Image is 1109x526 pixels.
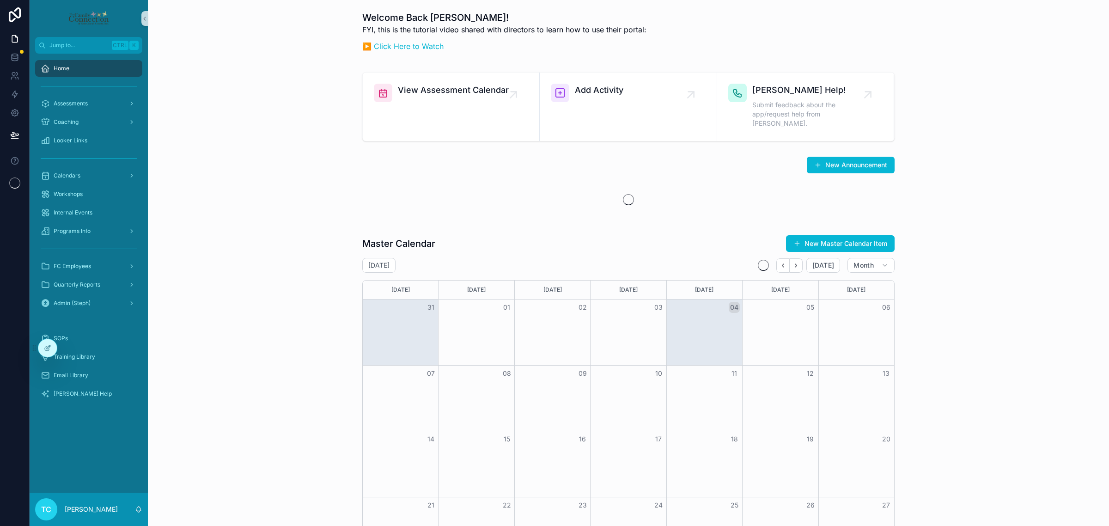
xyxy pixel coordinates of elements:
span: Jump to... [49,42,108,49]
a: FC Employees [35,258,142,275]
button: 18 [729,434,740,445]
div: [DATE] [516,281,589,299]
span: Quarterly Reports [54,281,100,288]
button: Next [790,258,803,273]
span: SOPs [54,335,68,342]
a: ▶️ Click Here to Watch [362,42,444,51]
span: Assessments [54,100,88,107]
button: Month [847,258,895,273]
button: 24 [653,500,664,511]
button: 15 [501,434,512,445]
button: 10 [653,368,664,379]
button: [DATE] [806,258,840,273]
span: [PERSON_NAME] Help! [752,84,868,97]
button: 31 [425,302,436,313]
button: Back [776,258,790,273]
a: Internal Events [35,204,142,221]
h1: Welcome Back [PERSON_NAME]! [362,11,646,24]
span: Add Activity [575,84,623,97]
button: 09 [577,368,588,379]
a: Quarterly Reports [35,276,142,293]
button: 11 [729,368,740,379]
button: 27 [881,500,892,511]
div: [DATE] [744,281,817,299]
button: 06 [881,302,892,313]
a: View Assessment Calendar [363,73,540,141]
a: SOPs [35,330,142,347]
button: 21 [425,500,436,511]
button: 20 [881,434,892,445]
h2: [DATE] [368,261,390,270]
button: 02 [577,302,588,313]
span: [PERSON_NAME] Help [54,390,112,398]
span: Home [54,65,69,72]
button: 19 [805,434,816,445]
button: 04 [729,302,740,313]
button: New Master Calendar Item [786,235,895,252]
button: New Announcement [807,157,895,173]
p: FYI, this is the tutorial video shared with directors to learn how to use their portal: [362,24,646,35]
span: Coaching [54,118,79,126]
button: 26 [805,500,816,511]
button: 16 [577,434,588,445]
a: Programs Info [35,223,142,239]
button: 17 [653,434,664,445]
a: [PERSON_NAME] Help!Submit feedback about the app/request help from [PERSON_NAME]. [717,73,894,141]
a: Coaching [35,114,142,130]
a: Add Activity [540,73,717,141]
button: 12 [805,368,816,379]
div: [DATE] [440,281,512,299]
a: [PERSON_NAME] Help [35,385,142,402]
span: Submit feedback about the app/request help from [PERSON_NAME]. [752,100,868,128]
span: Workshops [54,190,83,198]
a: Calendars [35,167,142,184]
button: 22 [501,500,512,511]
span: Calendars [54,172,80,179]
div: scrollable content [30,54,148,493]
span: View Assessment Calendar [398,84,509,97]
span: Looker Links [54,137,87,144]
p: [PERSON_NAME] [65,505,118,514]
span: FC Employees [54,263,91,270]
a: Training Library [35,349,142,365]
a: Email Library [35,367,142,384]
a: Assessments [35,95,142,112]
button: 14 [425,434,436,445]
button: 25 [729,500,740,511]
span: K [130,42,138,49]
span: Email Library [54,372,88,379]
div: [DATE] [820,281,893,299]
button: 05 [805,302,816,313]
span: Ctrl [112,41,128,50]
button: 13 [881,368,892,379]
a: Home [35,60,142,77]
span: TC [41,504,51,515]
div: [DATE] [364,281,437,299]
span: Programs Info [54,227,91,235]
span: Admin (Steph) [54,300,91,307]
img: App logo [68,11,109,26]
a: Workshops [35,186,142,202]
button: 08 [501,368,512,379]
button: 23 [577,500,588,511]
a: Looker Links [35,132,142,149]
button: Jump to...CtrlK [35,37,142,54]
span: Internal Events [54,209,92,216]
div: [DATE] [592,281,664,299]
button: 01 [501,302,512,313]
span: Training Library [54,353,95,361]
h1: Master Calendar [362,237,435,250]
span: Month [853,261,874,269]
span: [DATE] [812,261,834,269]
a: Admin (Steph) [35,295,142,312]
button: 07 [425,368,436,379]
button: 03 [653,302,664,313]
div: [DATE] [668,281,741,299]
